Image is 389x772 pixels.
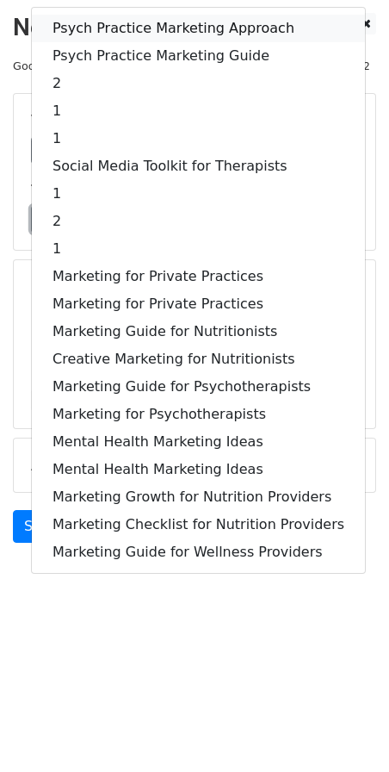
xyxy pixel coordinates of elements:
a: Psych Practice Marketing Approach [32,15,365,42]
a: Marketing Guide for Nutritionists [32,318,365,346]
a: Marketing for Private Practices [32,263,365,290]
a: Marketing Checklist for Nutrition Providers [32,511,365,539]
a: Marketing for Private Practices [32,290,365,318]
a: 1 [32,180,365,208]
a: Creative Marketing for Nutritionists [32,346,365,373]
a: Social Media Toolkit for Therapists [32,153,365,180]
a: 1 [32,235,365,263]
a: Mental Health Marketing Ideas [32,428,365,456]
a: Marketing Guide for Wellness Providers [32,539,365,566]
a: Marketing Growth for Nutrition Providers [32,483,365,511]
a: Mental Health Marketing Ideas [32,456,365,483]
a: Marketing for Psychotherapists [32,401,365,428]
a: 2 [32,208,365,235]
a: Marketing Guide for Psychotherapists [32,373,365,401]
a: Psych Practice Marketing Guide [32,42,365,70]
a: 1 [32,125,365,153]
a: Send [13,510,70,543]
iframe: Chat Widget [303,689,389,772]
a: 2 [32,70,365,97]
a: 1 [32,97,365,125]
small: Google Sheet: [13,59,216,72]
h2: New Campaign [13,13,376,42]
